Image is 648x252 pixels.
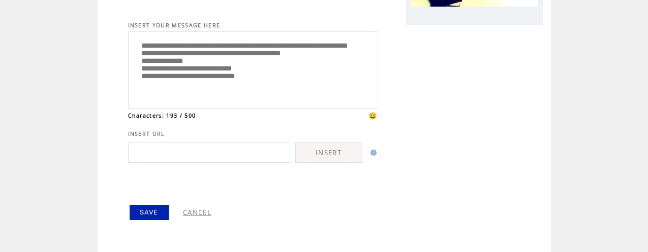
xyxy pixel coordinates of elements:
[183,208,211,217] a: CANCEL
[368,111,378,120] span: 😀
[128,22,221,29] span: INSERT YOUR MESSAGE HERE
[128,130,165,137] span: INSERT URL
[130,205,169,220] a: SAVE
[128,112,196,119] span: Characters: 193 / 500
[295,142,362,163] a: INSERT
[367,150,377,156] img: help.gif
